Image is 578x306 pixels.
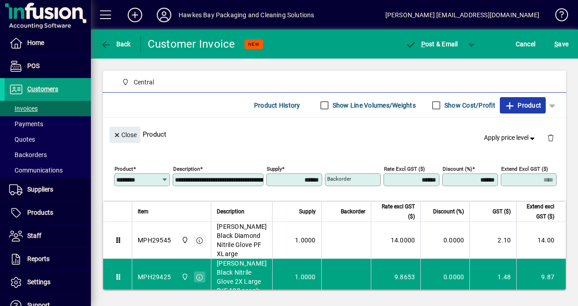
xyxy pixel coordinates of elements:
div: 14.0000 [377,236,415,245]
button: Close [110,127,140,143]
td: 9.87 [516,259,566,295]
span: P [421,40,425,48]
a: Invoices [5,101,91,116]
div: Customer Invoice [148,37,235,51]
span: Cancel [516,37,536,51]
span: Apply price level [484,133,537,143]
button: Back [98,36,133,52]
div: [PERSON_NAME] [EMAIL_ADDRESS][DOMAIN_NAME] [385,8,539,22]
span: Staff [27,232,41,239]
mat-label: Discount (%) [443,166,472,172]
mat-label: Product [115,166,133,172]
span: Rate excl GST ($) [377,202,415,222]
button: Product [500,97,546,114]
span: ost & Email [405,40,458,48]
td: 0.0000 [420,259,469,295]
a: Quotes [5,132,91,147]
a: Staff [5,225,91,247]
button: Post & Email [401,36,463,52]
span: Products [27,209,53,216]
span: Customers [27,85,58,93]
span: Central [179,235,189,245]
mat-label: Supply [267,166,282,172]
button: Apply price level [480,130,540,146]
button: Product History [250,97,304,114]
label: Show Line Volumes/Weights [331,101,416,110]
span: 1.0000 [295,236,316,245]
td: 1.48 [469,259,516,295]
span: Item [138,207,149,217]
span: Central [118,77,158,88]
span: Discount (%) [433,207,464,217]
app-page-header-button: Close [107,130,143,138]
span: Extend excl GST ($) [522,202,554,222]
span: Product [504,98,541,113]
span: Supply [299,207,316,217]
div: 9.8653 [377,272,415,281]
button: Save [552,36,571,52]
button: Profile [149,7,179,23]
span: Payments [9,120,43,128]
a: POS [5,55,91,78]
td: 0.0000 [420,222,469,259]
button: Add [120,7,149,23]
span: ave [554,37,568,51]
mat-label: Rate excl GST ($) [384,166,425,172]
span: Invoices [9,105,38,112]
a: Suppliers [5,178,91,201]
a: Communications [5,163,91,178]
mat-label: Extend excl GST ($) [501,166,548,172]
a: Home [5,32,91,54]
span: 1.0000 [295,272,316,281]
span: Description [217,207,244,217]
span: [PERSON_NAME] Black Nitrile Glove 2X Large P/F 100 per pk [217,259,267,295]
span: Home [27,39,44,46]
mat-label: Description [173,166,200,172]
button: Cancel [513,36,538,52]
div: MPH29545 [138,236,171,245]
label: Show Cost/Profit [443,101,495,110]
td: 14.00 [516,222,566,259]
span: Backorder [341,207,365,217]
span: Reports [27,255,50,262]
a: Products [5,202,91,224]
a: Settings [5,271,91,294]
span: Communications [9,167,63,174]
span: GST ($) [493,207,511,217]
td: 2.10 [469,222,516,259]
div: MPH29425 [138,272,171,281]
span: Close [113,128,137,143]
span: Central [179,272,189,282]
span: Settings [27,278,50,286]
app-page-header-button: Delete [540,133,562,142]
span: S [554,40,558,48]
span: NEW [248,41,259,47]
div: Hawkes Bay Packaging and Cleaning Solutions [179,8,314,22]
span: Quotes [9,136,35,143]
app-page-header-button: Back [91,36,141,52]
span: [PERSON_NAME] Black Diamond Nitrile Glove PF XLarge [217,222,267,258]
span: Suppliers [27,186,53,193]
span: POS [27,62,40,69]
span: Back [100,40,131,48]
a: Backorders [5,147,91,163]
span: Backorders [9,151,47,158]
span: Product History [254,98,300,113]
span: Central [134,78,154,87]
button: Delete [540,127,562,148]
div: Product [103,118,566,151]
a: Knowledge Base [548,2,567,31]
a: Reports [5,248,91,271]
mat-label: Backorder [327,176,351,182]
a: Payments [5,116,91,132]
